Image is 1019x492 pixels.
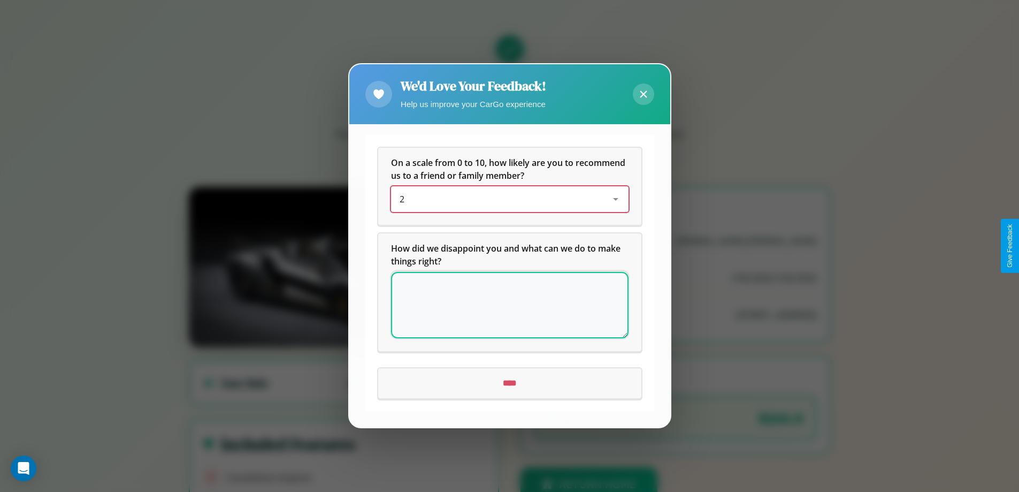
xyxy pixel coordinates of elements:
p: Help us improve your CarGo experience [401,97,546,111]
div: Open Intercom Messenger [11,456,36,481]
h2: We'd Love Your Feedback! [401,77,546,95]
span: 2 [400,194,404,206]
div: Give Feedback [1006,224,1014,268]
span: How did we disappoint you and what can we do to make things right? [391,243,623,268]
h5: On a scale from 0 to 10, how likely are you to recommend us to a friend or family member? [391,157,629,183]
div: On a scale from 0 to 10, how likely are you to recommend us to a friend or family member? [391,187,629,213]
span: On a scale from 0 to 10, how likely are you to recommend us to a friend or family member? [391,157,627,182]
div: On a scale from 0 to 10, how likely are you to recommend us to a friend or family member? [378,148,641,225]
